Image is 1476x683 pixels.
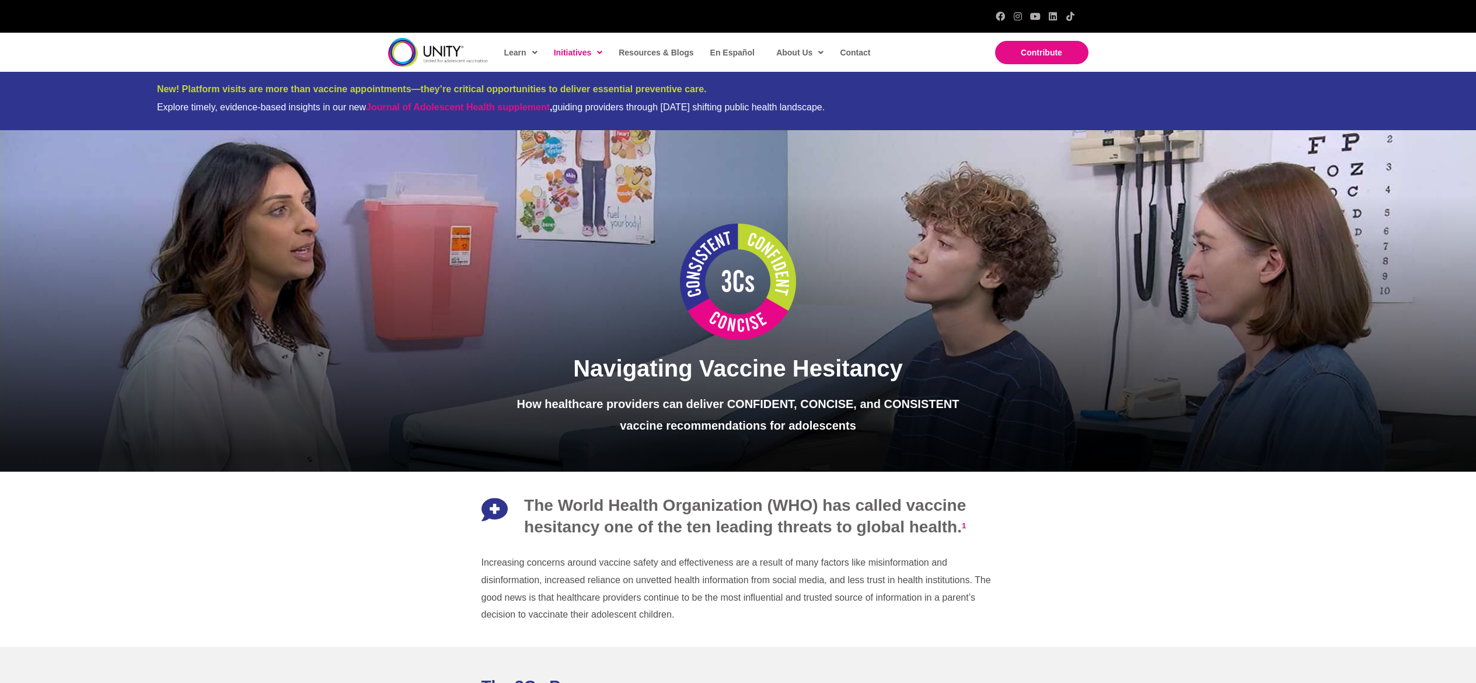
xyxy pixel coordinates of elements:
[962,521,966,530] sup: 1
[157,84,707,94] span: New! Platform visits are more than vaccine appointments—they’re critical opportunities to deliver...
[776,44,824,61] span: About Us
[680,224,797,340] img: 3Cs Logo white center
[157,102,1319,113] div: Explore timely, evidence-based insights in our new guiding providers through [DATE] shifting publ...
[366,102,550,112] a: Journal of Adolescent Health supplement
[1031,12,1040,21] a: YouTube
[613,39,698,66] a: Resources & Blogs
[619,48,693,57] span: Resources & Blogs
[840,48,870,57] span: Contact
[704,39,759,66] a: En Español
[1013,12,1023,21] a: Instagram
[366,102,552,112] strong: ,
[1066,12,1075,21] a: TikTok
[834,39,875,66] a: Contact
[710,48,755,57] span: En Español
[504,44,538,61] span: Learn
[497,393,979,437] p: How healthcare providers can deliver CONFIDENT, CONCISE, and CONSISTENT vaccine recommendations f...
[524,496,966,535] span: The World Health Organization (WHO) has called vaccine hesitancy one of the ten leading threats t...
[554,44,603,61] span: Initiatives
[996,12,1005,21] a: Facebook
[995,41,1088,64] a: Contribute
[770,39,828,66] a: About Us
[1021,48,1062,57] span: Contribute
[1048,12,1058,21] a: LinkedIn
[573,356,903,381] span: Navigating Vaccine Hesitancy
[388,38,488,67] img: unity-logo-dark
[481,554,995,623] p: Increasing concerns around vaccine safety and effectiveness are a result of many factors like mis...
[962,518,966,536] a: 1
